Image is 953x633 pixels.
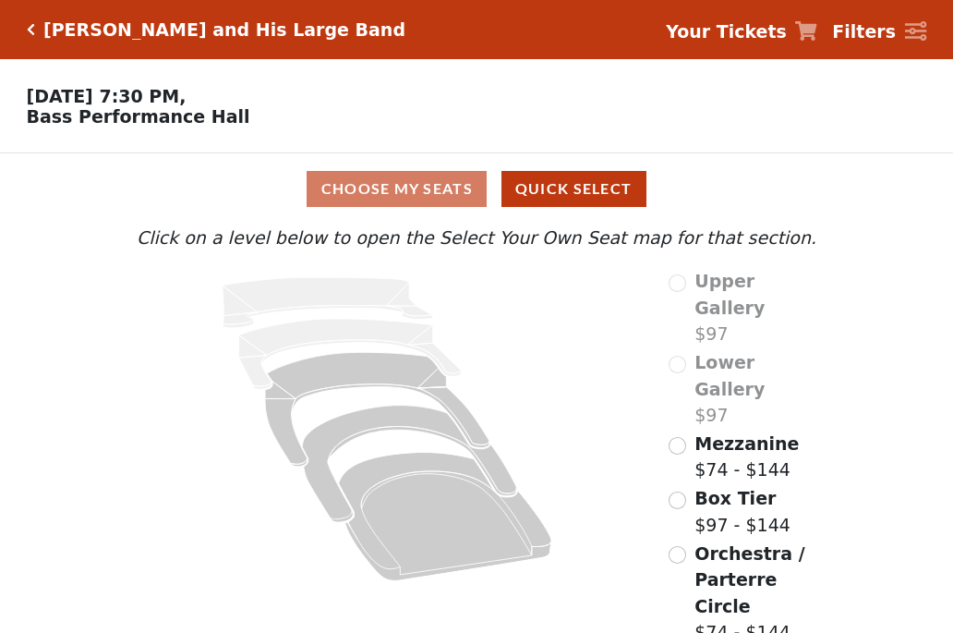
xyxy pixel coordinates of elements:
[694,488,776,508] span: Box Tier
[666,21,787,42] strong: Your Tickets
[832,18,926,45] a: Filters
[666,18,817,45] a: Your Tickets
[694,352,765,399] span: Lower Gallery
[339,453,552,581] path: Orchestra / Parterre Circle - Seats Available: 148
[694,268,821,347] label: $97
[694,543,804,616] span: Orchestra / Parterre Circle
[832,21,896,42] strong: Filters
[43,19,405,41] h5: [PERSON_NAME] and His Large Band
[694,433,799,454] span: Mezzanine
[223,277,433,328] path: Upper Gallery - Seats Available: 0
[239,319,462,389] path: Lower Gallery - Seats Available: 0
[501,171,646,207] button: Quick Select
[694,431,799,483] label: $74 - $144
[694,485,790,538] label: $97 - $144
[132,225,821,251] p: Click on a level below to open the Select Your Own Seat map for that section.
[27,23,35,36] a: Click here to go back to filters
[694,349,821,429] label: $97
[694,271,765,318] span: Upper Gallery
